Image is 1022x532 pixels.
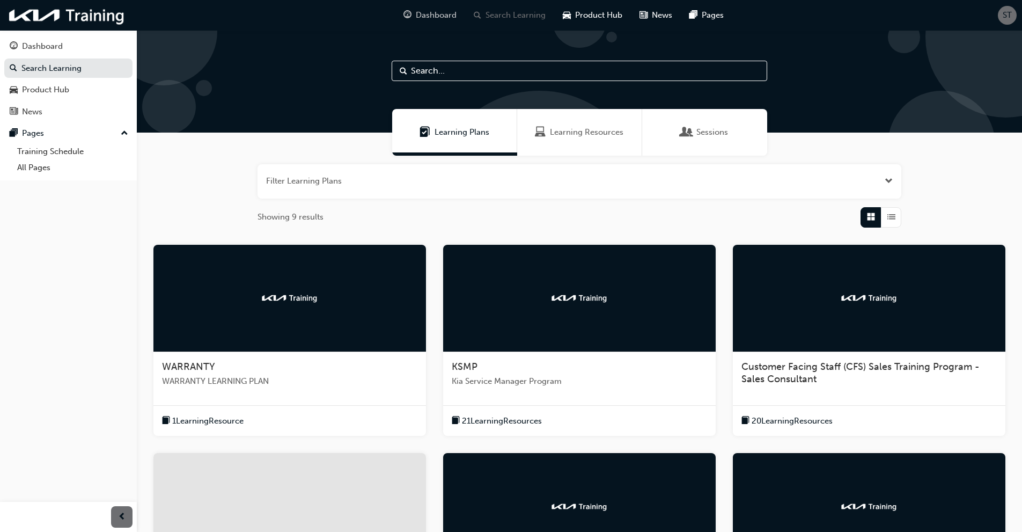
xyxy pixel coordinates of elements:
[575,9,622,21] span: Product Hub
[13,159,133,176] a: All Pages
[689,9,697,22] span: pages-icon
[22,127,44,140] div: Pages
[5,4,129,26] img: kia-training
[443,245,716,436] a: kia-trainingKSMPKia Service Manager Programbook-icon21LearningResources
[462,415,542,427] span: 21 Learning Resources
[550,126,623,139] span: Learning Resources
[420,126,430,139] span: Learning Plans
[867,211,875,223] span: Grid
[998,6,1017,25] button: ST
[162,414,244,428] button: book-icon1LearningResource
[681,126,692,139] span: Sessions
[741,414,749,428] span: book-icon
[4,59,133,78] a: Search Learning
[752,415,833,427] span: 20 Learning Resources
[4,37,133,56] a: Dashboard
[258,211,323,223] span: Showing 9 results
[741,361,980,385] span: Customer Facing Staff (CFS) Sales Training Program - Sales Consultant
[840,501,899,512] img: kia-training
[22,40,63,53] div: Dashboard
[13,143,133,160] a: Training Schedule
[840,293,899,303] img: kia-training
[642,109,767,156] a: SessionsSessions
[403,9,411,22] span: guage-icon
[162,361,215,373] span: WARRANTY
[4,123,133,143] button: Pages
[702,9,724,21] span: Pages
[452,361,477,373] span: KSMP
[474,9,481,22] span: search-icon
[10,42,18,52] span: guage-icon
[535,126,546,139] span: Learning Resources
[4,34,133,123] button: DashboardSearch LearningProduct HubNews
[22,106,42,118] div: News
[400,65,407,77] span: Search
[121,127,128,141] span: up-icon
[435,126,489,139] span: Learning Plans
[10,129,18,139] span: pages-icon
[162,414,170,428] span: book-icon
[885,175,893,187] button: Open the filter
[4,80,133,100] a: Product Hub
[652,9,672,21] span: News
[486,9,546,21] span: Search Learning
[10,64,17,74] span: search-icon
[452,414,542,428] button: book-icon21LearningResources
[392,61,767,81] input: Search...
[1003,9,1012,21] span: ST
[10,107,18,117] span: news-icon
[631,4,681,26] a: news-iconNews
[639,9,648,22] span: news-icon
[452,375,707,388] span: Kia Service Manager Program
[550,293,609,303] img: kia-training
[887,211,895,223] span: List
[465,4,554,26] a: search-iconSearch Learning
[696,126,728,139] span: Sessions
[395,4,465,26] a: guage-iconDashboard
[4,102,133,122] a: News
[681,4,732,26] a: pages-iconPages
[118,511,126,524] span: prev-icon
[733,245,1005,436] a: kia-trainingCustomer Facing Staff (CFS) Sales Training Program - Sales Consultantbook-icon20Learn...
[172,415,244,427] span: 1 Learning Resource
[550,501,609,512] img: kia-training
[554,4,631,26] a: car-iconProduct Hub
[162,375,417,388] span: WARRANTY LEARNING PLAN
[392,109,517,156] a: Learning PlansLearning Plans
[517,109,642,156] a: Learning ResourcesLearning Resources
[741,414,833,428] button: book-icon20LearningResources
[452,414,460,428] span: book-icon
[416,9,457,21] span: Dashboard
[10,85,18,95] span: car-icon
[153,245,426,436] a: kia-trainingWARRANTYWARRANTY LEARNING PLANbook-icon1LearningResource
[260,293,319,303] img: kia-training
[22,84,69,96] div: Product Hub
[563,9,571,22] span: car-icon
